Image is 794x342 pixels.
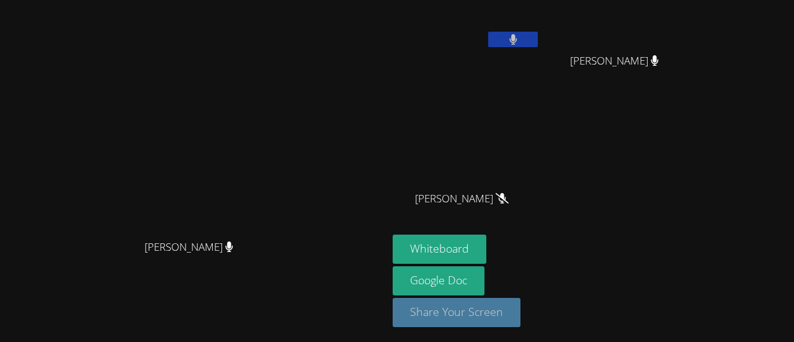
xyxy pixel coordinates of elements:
[393,298,520,327] button: Share Your Screen
[145,238,233,256] span: [PERSON_NAME]
[570,52,659,70] span: [PERSON_NAME]
[415,190,509,208] span: [PERSON_NAME]
[393,266,484,295] a: Google Doc
[393,235,486,264] button: Whiteboard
